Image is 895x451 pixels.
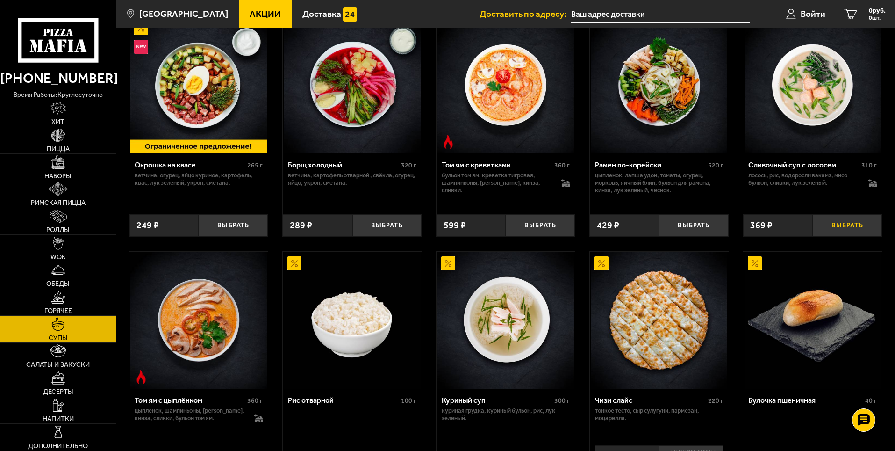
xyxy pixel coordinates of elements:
[748,172,859,187] p: лосось, рис, водоросли вакамэ, мисо бульон, сливки, лук зеленый.
[352,214,422,237] button: Выбрать
[50,254,66,260] span: WOK
[134,370,148,384] img: Острое блюдо
[708,397,723,405] span: 220 г
[801,9,825,18] span: Войти
[442,407,570,422] p: куриная грудка, куриный бульон, рис, лук зеленый.
[49,335,68,341] span: Супы
[44,173,72,179] span: Наборы
[51,118,64,125] span: Хит
[43,415,74,422] span: Напитки
[444,221,466,230] span: 599 ₽
[28,443,88,449] span: Дополнительно
[590,16,729,153] a: Рамен по-корейски
[597,221,619,230] span: 429 ₽
[46,226,70,233] span: Роллы
[135,407,245,422] p: цыпленок, шампиньоны, [PERSON_NAME], кинза, сливки, бульон том ям.
[401,161,416,169] span: 320 г
[129,252,268,388] a: Острое блюдоТом ям с цыплёнком
[136,221,159,230] span: 249 ₽
[47,145,70,152] span: Пицца
[480,9,571,18] span: Доставить по адресу:
[743,252,882,388] a: АкционныйБулочка пшеничная
[26,361,90,368] span: Салаты и закуски
[554,397,570,405] span: 300 г
[708,161,723,169] span: 520 г
[247,397,263,405] span: 360 г
[134,40,148,54] img: Новинка
[745,252,881,388] img: Булочка пшеничная
[594,256,609,270] img: Акционный
[590,252,729,388] a: АкционныйЧизи слайс
[135,396,245,405] div: Том ям с цыплёнком
[861,161,877,169] span: 310 г
[659,214,728,237] button: Выбрать
[595,172,723,194] p: цыпленок, лапша удон, томаты, огурец, морковь, яичный блин, бульон для рамена, кинза, лук зеленый...
[437,16,575,153] a: Острое блюдоТом ям с креветками
[743,16,882,153] a: Сливочный суп с лососем
[591,252,727,388] img: Чизи слайс
[442,396,552,405] div: Куриный суп
[139,9,228,18] span: [GEOGRAPHIC_DATA]
[441,256,455,270] img: Акционный
[437,16,574,153] img: Том ям с креветками
[283,252,422,388] a: АкционныйРис отварной
[31,199,86,206] span: Римская пицца
[284,252,420,388] img: Рис отварной
[869,7,886,14] span: 0 руб.
[437,252,574,388] img: Куриный суп
[343,7,357,22] img: 15daf4d41897b9f0e9f617042186c801.svg
[441,135,455,149] img: Острое блюдо
[283,16,422,153] a: Борщ холодный
[288,172,416,187] p: ветчина, картофель отварной , свёкла, огурец, яйцо, укроп, сметана.
[290,221,312,230] span: 289 ₽
[135,172,263,187] p: ветчина, огурец, яйцо куриное, картофель, квас, лук зеленый, укроп, сметана.
[748,256,762,270] img: Акционный
[591,16,727,153] img: Рамен по-корейски
[442,172,552,194] p: бульон том ям, креветка тигровая, шампиньоны, [PERSON_NAME], кинза, сливки.
[748,160,859,169] div: Сливочный суп с лососем
[135,160,245,169] div: Окрошка на квасе
[134,21,148,35] img: Акционный
[437,252,575,388] a: АкционныйКуриный суп
[554,161,570,169] span: 360 г
[44,307,72,314] span: Горячее
[284,16,420,153] img: Борщ холодный
[43,388,73,395] span: Десерты
[129,16,268,153] a: АкционныйНовинкаОкрошка на квасе
[595,160,706,169] div: Рамен по-корейски
[250,9,281,18] span: Акции
[813,214,882,237] button: Выбрать
[506,214,575,237] button: Выбрать
[595,407,723,422] p: тонкое тесто, сыр сулугуни, пармезан, моцарелла.
[595,396,706,405] div: Чизи слайс
[571,6,750,23] input: Ваш адрес доставки
[442,160,552,169] div: Том ям с креветками
[865,397,877,405] span: 40 г
[130,252,267,388] img: Том ям с цыплёнком
[745,16,881,153] img: Сливочный суп с лососем
[46,280,70,287] span: Обеды
[288,160,399,169] div: Борщ холодный
[130,16,267,153] img: Окрошка на квасе
[288,396,399,405] div: Рис отварной
[302,9,341,18] span: Доставка
[287,256,301,270] img: Акционный
[869,15,886,21] span: 0 шт.
[750,221,773,230] span: 369 ₽
[247,161,263,169] span: 265 г
[199,214,268,237] button: Выбрать
[401,397,416,405] span: 100 г
[748,396,863,405] div: Булочка пшеничная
